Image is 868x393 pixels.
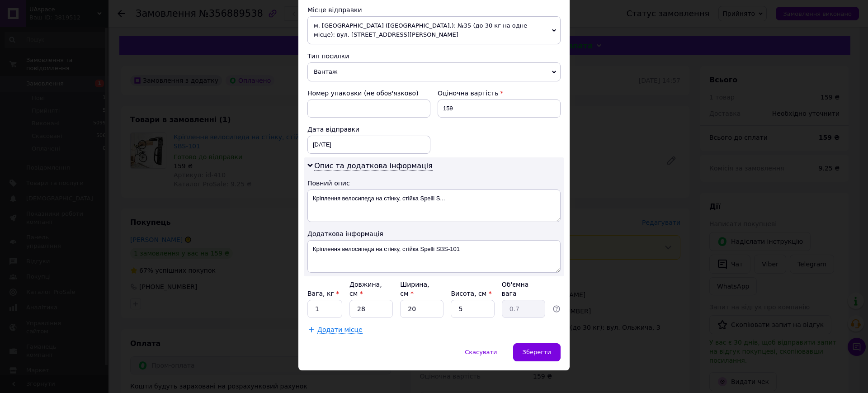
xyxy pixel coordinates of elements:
span: Вантаж [307,62,561,81]
label: Ширина, см [400,281,429,297]
span: Додати місце [317,326,363,334]
div: Оціночна вартість [438,89,561,98]
label: Вага, кг [307,290,339,297]
span: Тип посилки [307,52,349,60]
label: Довжина, см [349,281,382,297]
span: Місце відправки [307,6,362,14]
span: Зберегти [523,349,551,355]
span: Опис та додаткова інформація [314,161,433,170]
div: Об'ємна вага [502,280,545,298]
span: Скасувати [465,349,497,355]
label: Висота, см [451,290,491,297]
div: Додаткова інформація [307,229,561,238]
span: м. [GEOGRAPHIC_DATA] ([GEOGRAPHIC_DATA].): №35 (до 30 кг на одне місце): вул. [STREET_ADDRESS][PE... [307,16,561,44]
div: Номер упаковки (не обов'язково) [307,89,430,98]
textarea: Кріплення велосипеда на стінку, стійка Spelli S... [307,189,561,222]
div: Повний опис [307,179,561,188]
textarea: Кріплення велосипеда на стінку, стійка Spelli SBS-101 [307,240,561,273]
div: Дата відправки [307,125,430,134]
